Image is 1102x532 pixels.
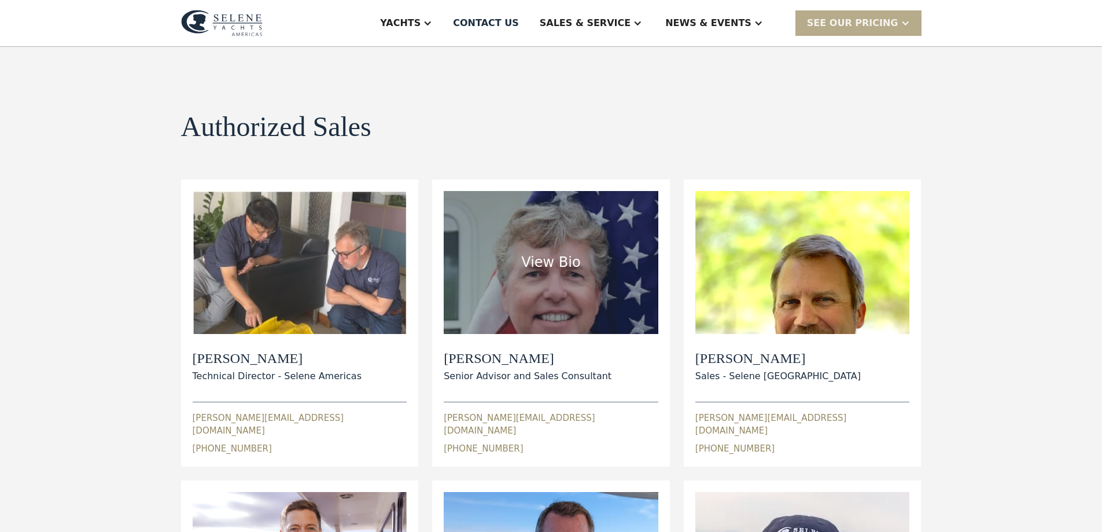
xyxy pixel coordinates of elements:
div: [PERSON_NAME][EMAIL_ADDRESS][DOMAIN_NAME] [193,412,407,438]
div: Senior Advisor and Sales Consultant [444,369,611,383]
div: [PHONE_NUMBER] [193,442,272,456]
div: Technical Director - Selene Americas [193,369,362,383]
div: [PERSON_NAME][EMAIL_ADDRESS][DOMAIN_NAME] [695,412,910,438]
img: logo [181,10,263,36]
div: News & EVENTS [665,16,751,30]
div: [PHONE_NUMBER] [444,442,523,456]
div: View Bio [521,252,580,273]
div: Sales & Service [540,16,631,30]
div: View Bio[PERSON_NAME]Senior Advisor and Sales Consultant[PERSON_NAME][EMAIL_ADDRESS][DOMAIN_NAME]... [444,191,658,455]
div: SEE Our Pricing [795,10,922,35]
div: [PERSON_NAME]Technical Director - Selene Americas[PERSON_NAME][EMAIL_ADDRESS][DOMAIN_NAME][PHONE_... [193,191,407,455]
div: Contact US [453,16,519,30]
div: [PERSON_NAME]Sales - Selene [GEOGRAPHIC_DATA][PERSON_NAME][EMAIL_ADDRESS][DOMAIN_NAME][PHONE_NUMBER] [695,191,910,455]
div: SEE Our Pricing [807,16,898,30]
h2: [PERSON_NAME] [444,350,611,367]
h1: Authorized Sales [181,112,371,142]
h2: [PERSON_NAME] [695,350,861,367]
div: [PHONE_NUMBER] [695,442,775,456]
div: Sales - Selene [GEOGRAPHIC_DATA] [695,369,861,383]
div: [PERSON_NAME][EMAIL_ADDRESS][DOMAIN_NAME] [444,412,658,438]
div: Yachts [380,16,421,30]
h2: [PERSON_NAME] [193,350,362,367]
